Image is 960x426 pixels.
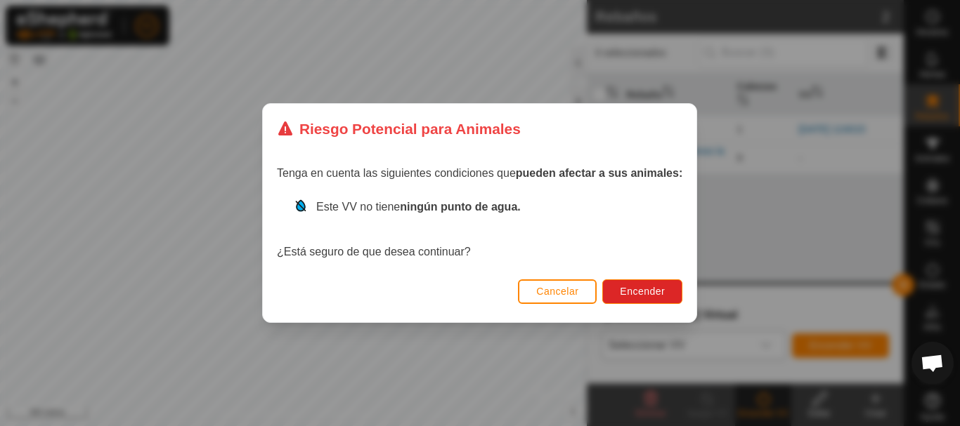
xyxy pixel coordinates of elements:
strong: ningún punto de agua. [401,201,521,213]
button: Cancelar [519,279,597,304]
span: Cancelar [537,286,579,297]
span: Este VV no tiene [316,201,521,213]
strong: pueden afectar a sus animales: [516,167,682,179]
div: Chat abierto [912,342,954,384]
div: Riesgo Potencial para Animales [277,118,521,140]
span: Tenga en cuenta las siguientes condiciones que [277,167,682,179]
span: Encender [621,286,666,297]
button: Encender [603,279,683,304]
div: ¿Está seguro de que desea continuar? [277,199,682,260]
